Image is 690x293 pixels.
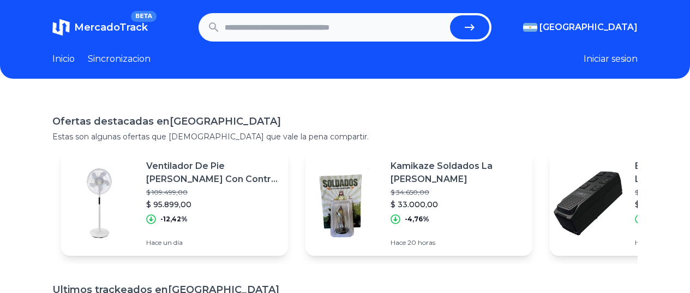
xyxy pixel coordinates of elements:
p: Estas son algunas ofertas que [DEMOGRAPHIC_DATA] que vale la pena compartir. [52,131,638,142]
img: Featured image [550,165,626,242]
p: Hace 20 horas [391,238,524,247]
p: -4,76% [405,215,429,224]
h1: Ofertas destacadas en [GEOGRAPHIC_DATA] [52,114,638,129]
p: Hace un día [146,238,279,247]
span: MercadoTrack [74,21,148,33]
p: Ventilador De Pie [PERSON_NAME] Con Control Remoto Display Led 65w [146,160,279,186]
p: $ 34.650,00 [391,188,524,197]
span: BETA [131,11,157,22]
p: -12,42% [160,215,188,224]
img: Featured image [61,165,137,242]
a: Featured imageVentilador De Pie [PERSON_NAME] Con Control Remoto Display Led 65w$ 109.499,00$ 95.... [61,151,288,256]
img: Argentina [523,23,537,32]
a: MercadoTrackBETA [52,19,148,36]
p: $ 109.499,00 [146,188,279,197]
img: MercadoTrack [52,19,70,36]
p: Kamikaze Soldados La [PERSON_NAME] [391,160,524,186]
img: Featured image [305,165,382,242]
p: $ 33.000,00 [391,199,524,210]
p: $ 95.899,00 [146,199,279,210]
button: [GEOGRAPHIC_DATA] [523,21,638,34]
button: Iniciar sesion [584,52,638,66]
span: [GEOGRAPHIC_DATA] [539,21,638,34]
a: Sincronizacion [88,52,151,66]
a: Featured imageKamikaze Soldados La [PERSON_NAME]$ 34.650,00$ 33.000,00-4,76%Hace 20 horas [305,151,532,256]
a: Inicio [52,52,75,66]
